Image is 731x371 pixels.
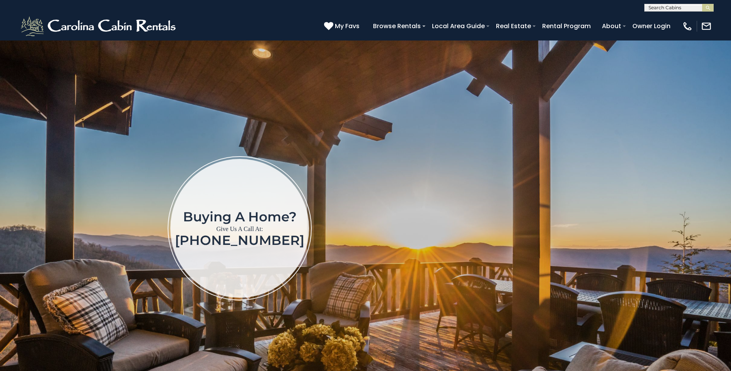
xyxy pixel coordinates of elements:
[19,15,179,38] img: White-1-2.png
[369,19,425,33] a: Browse Rentals
[701,21,712,32] img: mail-regular-white.png
[175,224,304,234] p: Give Us A Call At:
[324,21,361,31] a: My Favs
[335,21,360,31] span: My Favs
[175,210,304,224] h1: Buying a home?
[538,19,595,33] a: Rental Program
[175,232,304,248] a: [PHONE_NUMBER]
[682,21,693,32] img: phone-regular-white.png
[598,19,625,33] a: About
[628,19,674,33] a: Owner Login
[428,19,489,33] a: Local Area Guide
[492,19,535,33] a: Real Estate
